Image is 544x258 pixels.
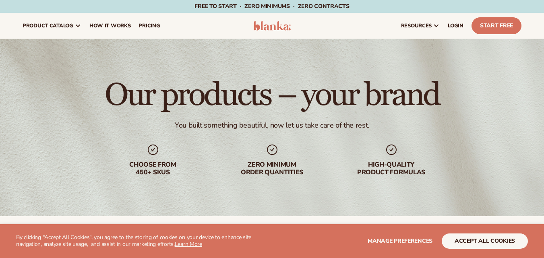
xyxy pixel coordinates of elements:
[175,121,369,130] div: You built something beautiful, now let us take care of the rest.
[368,237,432,245] span: Manage preferences
[16,234,269,248] p: By clicking "Accept All Cookies", you agree to the storing of cookies on your device to enhance s...
[472,17,521,34] a: Start Free
[253,21,291,31] img: logo
[368,233,432,249] button: Manage preferences
[442,233,528,249] button: accept all cookies
[401,23,432,29] span: resources
[134,13,164,39] a: pricing
[101,161,205,176] div: Choose from 450+ Skus
[23,23,73,29] span: product catalog
[175,240,202,248] a: Learn More
[221,161,324,176] div: Zero minimum order quantities
[105,79,439,111] h1: Our products – your brand
[448,23,463,29] span: LOGIN
[397,13,444,39] a: resources
[85,13,135,39] a: How It Works
[139,23,160,29] span: pricing
[194,2,349,10] span: Free to start · ZERO minimums · ZERO contracts
[89,23,131,29] span: How It Works
[340,161,443,176] div: High-quality product formulas
[19,13,85,39] a: product catalog
[444,13,467,39] a: LOGIN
